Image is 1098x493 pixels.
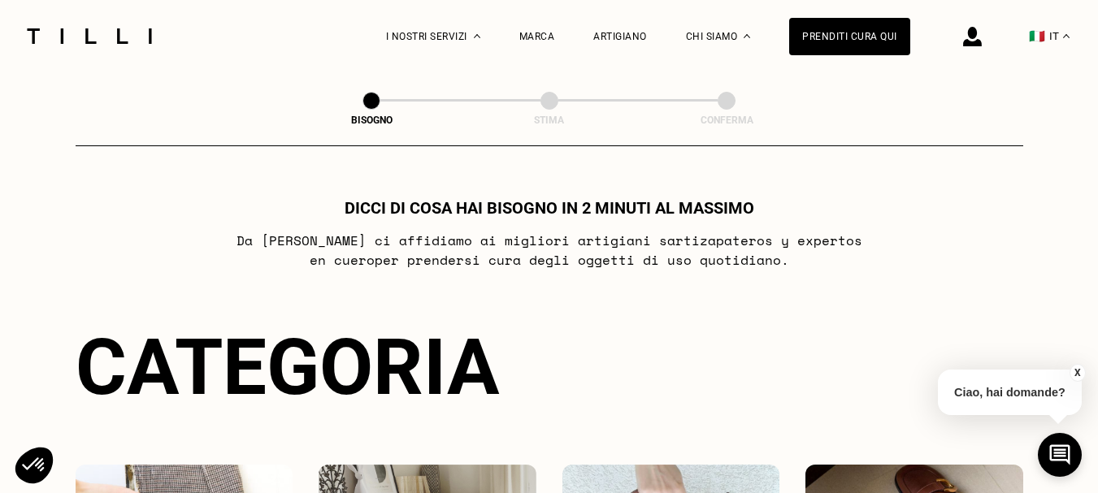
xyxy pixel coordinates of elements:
[474,34,480,38] img: Menu a tendina
[593,31,647,42] a: Artigiano
[519,31,555,42] a: Marca
[227,231,871,270] p: Da [PERSON_NAME] ci affidiamo ai migliori artigiani sarti zapateros y expertos en cuero per prend...
[963,27,982,46] img: icona di accesso
[789,18,910,55] a: Prenditi cura qui
[645,115,808,126] div: Conferma
[290,115,453,126] div: Bisogno
[468,115,631,126] div: Stima
[345,198,754,218] h1: Dicci di cosa hai bisogno in 2 minuti al massimo
[21,28,158,44] img: Logo del servizio di sartoria Tilli
[1063,34,1070,38] img: menu déroulant
[744,34,750,38] img: Menu a discesa su
[1029,28,1045,44] span: 🇮🇹
[76,322,1023,413] div: Categoria
[1070,364,1086,382] button: X
[938,370,1082,415] p: Ciao, hai domande?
